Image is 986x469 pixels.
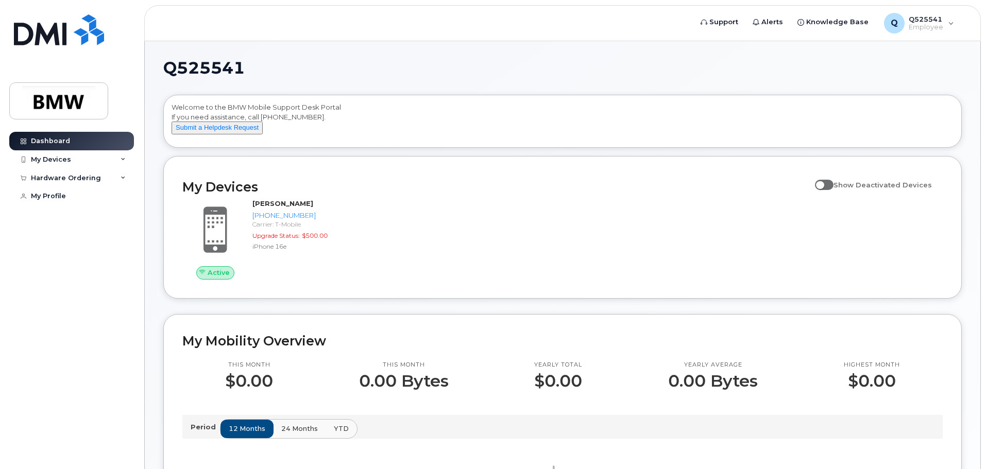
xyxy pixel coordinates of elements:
p: This month [359,361,449,369]
p: Yearly total [534,361,582,369]
span: YTD [334,424,349,433]
p: 0.00 Bytes [668,372,758,390]
span: Q525541 [163,60,245,76]
a: Active[PERSON_NAME][PHONE_NUMBER]Carrier: T-MobileUpgrade Status:$500.00iPhone 16e [182,199,363,279]
button: Submit a Helpdesk Request [172,121,263,134]
span: Active [208,268,230,277]
div: [PHONE_NUMBER] [252,211,359,220]
h2: My Devices [182,179,810,195]
p: 0.00 Bytes [359,372,449,390]
h2: My Mobility Overview [182,333,943,349]
div: iPhone 16e [252,242,359,251]
div: Carrier: T-Mobile [252,220,359,229]
strong: [PERSON_NAME] [252,199,313,207]
span: 24 months [281,424,318,433]
input: Show Deactivated Devices [815,175,823,183]
p: $0.00 [534,372,582,390]
p: This month [225,361,273,369]
p: $0.00 [844,372,900,390]
span: Show Deactivated Devices [834,181,932,189]
a: Submit a Helpdesk Request [172,123,263,131]
p: Highest month [844,361,900,369]
iframe: Messenger Launcher [941,424,978,461]
span: Upgrade Status: [252,232,300,239]
span: $500.00 [302,232,328,239]
p: Yearly average [668,361,758,369]
div: Welcome to the BMW Mobile Support Desk Portal If you need assistance, call [PHONE_NUMBER]. [172,102,954,144]
p: Period [191,422,220,432]
p: $0.00 [225,372,273,390]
